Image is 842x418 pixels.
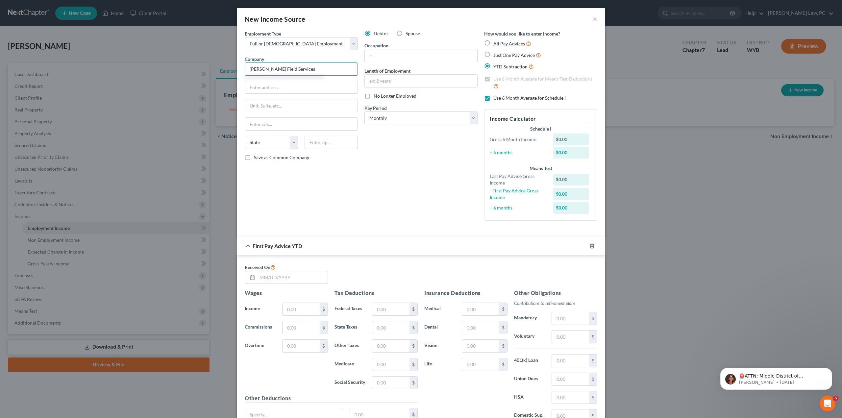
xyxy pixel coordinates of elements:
[490,115,592,123] h5: Income Calculator
[241,339,279,353] label: Overtime
[283,321,320,334] input: 0.00
[245,31,281,37] span: Employment Type
[511,354,548,367] label: 401(k) Loan
[589,391,597,404] div: $
[241,321,279,334] label: Commissions
[589,331,597,343] div: $
[421,303,458,316] label: Medical
[589,355,597,367] div: $
[486,173,550,186] div: Last Pay Advice Gross Income
[511,373,548,386] label: Union Dues
[409,340,417,352] div: $
[372,377,409,389] input: 0.00
[364,105,387,111] span: Pay Period
[372,303,409,315] input: 0.00
[245,62,358,76] input: Search company by name...
[462,340,499,352] input: 0.00
[552,312,589,325] input: 0.00
[493,76,592,82] span: Use 6 Month Average for Means Test Deductions
[462,321,499,334] input: 0.00
[305,136,358,149] input: Enter zip...
[493,52,535,58] span: Just One Pay Advice
[493,95,566,101] span: Use 6 Month Average for Schedule I
[245,14,306,24] div: New Income Source
[421,321,458,334] label: Dental
[245,289,328,297] h5: Wages
[553,188,589,200] div: $0.00
[409,358,417,371] div: $
[484,30,560,37] label: How would you like to enter income?
[409,303,417,315] div: $
[331,303,369,316] label: Federal Taxes
[245,118,358,130] input: Enter city...
[552,373,589,385] input: 0.00
[245,99,358,112] input: Unit, Suite, etc...
[499,340,507,352] div: $
[421,339,458,353] label: Vision
[253,243,302,249] span: First Pay Advice YTD
[462,303,499,315] input: 0.00
[493,64,528,69] span: YTD Subtraction
[589,373,597,385] div: $
[486,136,550,143] div: Gross 6 Month Income
[372,340,409,352] input: 0.00
[409,321,417,334] div: $
[421,358,458,371] label: Life
[331,376,369,389] label: Social Security
[552,391,589,404] input: 0.00
[553,147,589,159] div: $0.00
[511,391,548,404] label: HSA
[462,358,499,371] input: 0.00
[320,303,328,315] div: $
[283,340,320,352] input: 0.00
[511,330,548,343] label: Voluntary
[490,165,592,172] div: Means Test
[245,394,418,403] h5: Other Deductions
[409,377,417,389] div: $
[493,41,525,46] span: All Pay Advices
[486,205,550,211] div: ÷ 6 months
[365,75,477,87] input: ex: 2 years
[499,321,507,334] div: $
[499,303,507,315] div: $
[331,321,369,334] label: State Taxes
[424,289,508,297] h5: Insurance Deductions
[372,358,409,371] input: 0.00
[372,321,409,334] input: 0.00
[514,289,597,297] h5: Other Obligations
[364,42,388,49] label: Occupation
[552,331,589,343] input: 0.00
[486,149,550,156] div: ÷ 6 months
[374,93,416,99] span: No Longer Employed
[490,126,592,132] div: Schedule I
[593,15,597,23] button: ×
[553,202,589,214] div: $0.00
[254,155,309,160] span: Save as Common Company
[331,339,369,353] label: Other Taxes
[499,358,507,371] div: $
[710,354,842,400] iframe: Intercom notifications message
[245,56,264,62] span: Company
[406,31,420,36] span: Spouse
[364,67,410,74] label: Length of Employment
[486,187,550,201] div: - First Pay Advice Gross Income
[334,289,418,297] h5: Tax Deductions
[320,321,328,334] div: $
[257,271,328,284] input: MM/DD/YYYY
[320,340,328,352] div: $
[514,300,597,307] p: Contributions to retirement plans
[245,263,276,271] label: Received On
[374,31,388,36] span: Debtor
[331,358,369,371] label: Medicare
[365,49,477,62] input: --
[245,306,260,311] span: Income
[589,312,597,325] div: $
[833,396,838,401] span: 5
[553,134,589,145] div: $0.00
[552,355,589,367] input: 0.00
[245,81,358,94] input: Enter address...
